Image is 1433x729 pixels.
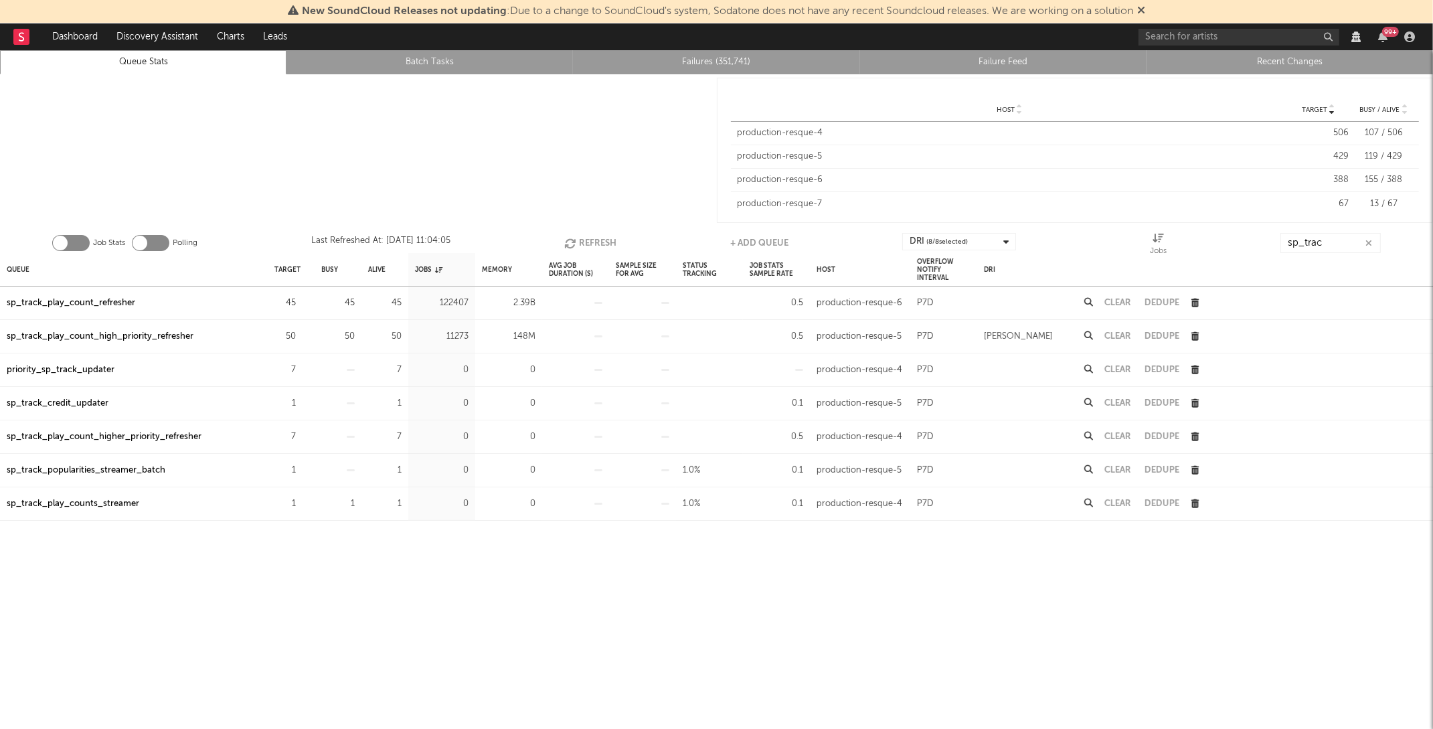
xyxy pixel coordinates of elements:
div: 107 / 506 [1355,127,1412,140]
div: 1.0% [683,496,700,512]
div: Host [817,255,835,284]
button: Dedupe [1145,366,1179,374]
label: Job Stats [93,235,125,251]
div: 155 / 388 [1355,173,1412,187]
div: 7 [274,362,296,378]
div: 0.5 [750,429,803,445]
button: Dedupe [1145,499,1179,508]
a: sp_track_credit_updater [7,396,108,412]
button: Dedupe [1145,299,1179,307]
div: production-resque-5 [817,396,902,412]
div: 0 [415,496,469,512]
div: 0 [482,429,535,445]
div: P7D [917,329,934,345]
div: 0.1 [750,396,803,412]
div: [PERSON_NAME] [984,329,1053,345]
div: sp_track_play_count_refresher [7,295,135,311]
div: 50 [368,329,402,345]
div: 67 [1288,197,1349,211]
div: production-resque-4 [817,496,902,512]
div: 7 [368,362,402,378]
div: 13 / 67 [1355,197,1412,211]
label: Polling [173,235,197,251]
div: 429 [1288,150,1349,163]
div: Queue [7,255,29,284]
div: 0 [415,396,469,412]
div: production-resque-5 [738,150,1282,163]
a: sp_track_popularities_streamer_batch [7,463,165,479]
button: Dedupe [1145,399,1179,408]
button: Refresh [564,233,616,253]
div: 0 [482,362,535,378]
div: Alive [368,255,386,284]
div: 0 [482,496,535,512]
span: Busy / Alive [1360,106,1400,114]
span: : Due to a change to SoundCloud's system, Sodatone does not have any recent Soundcloud releases. ... [302,6,1133,17]
div: P7D [917,295,934,311]
div: 1 [321,496,355,512]
button: Clear [1104,332,1131,341]
div: 1 [274,396,296,412]
div: production-resque-7 [738,197,1282,211]
div: 11273 [415,329,469,345]
div: 0.1 [750,463,803,479]
a: Recent Changes [1154,54,1426,70]
div: 7 [274,429,296,445]
div: 506 [1288,127,1349,140]
div: 148M [482,329,535,345]
div: 1 [368,396,402,412]
a: Charts [207,23,254,50]
div: 0 [415,463,469,479]
input: Search for artists [1139,29,1339,46]
div: Last Refreshed At: [DATE] 11:04:05 [311,233,450,253]
div: P7D [917,496,934,512]
div: production-resque-5 [817,463,902,479]
div: production-resque-6 [738,173,1282,187]
div: 2.39B [482,295,535,311]
div: 1 [274,496,296,512]
button: Dedupe [1145,466,1179,475]
button: Clear [1104,366,1131,374]
span: Dismiss [1137,6,1145,17]
div: Sample Size For Avg [616,255,669,284]
div: production-resque-6 [817,295,902,311]
div: 50 [274,329,296,345]
div: 1 [368,463,402,479]
a: sp_track_play_count_high_priority_refresher [7,329,193,345]
div: production-resque-4 [738,127,1282,140]
div: Jobs [1150,233,1167,258]
div: 1 [274,463,296,479]
button: Clear [1104,466,1131,475]
a: priority_sp_track_updater [7,362,114,378]
div: production-resque-4 [817,362,902,378]
span: Target [1302,106,1327,114]
div: P7D [917,429,934,445]
div: production-resque-5 [817,329,902,345]
div: 119 / 429 [1355,150,1412,163]
div: 388 [1288,173,1349,187]
div: Avg Job Duration (s) [549,255,602,284]
button: Clear [1104,499,1131,508]
a: Leads [254,23,297,50]
button: 99+ [1378,31,1387,42]
div: 50 [321,329,355,345]
button: + Add Queue [730,233,788,253]
div: Job Stats Sample Rate [750,255,803,284]
div: Status Tracking [683,255,736,284]
div: production-resque-4 [817,429,902,445]
a: sp_track_play_counts_streamer [7,496,139,512]
input: Search... [1280,233,1381,253]
div: 0 [415,362,469,378]
div: 7 [368,429,402,445]
a: sp_track_play_count_higher_priority_refresher [7,429,201,445]
button: Clear [1104,399,1131,408]
div: 0.5 [750,295,803,311]
div: 0.5 [750,329,803,345]
div: 99 + [1382,27,1399,37]
a: Queue Stats [7,54,279,70]
div: 1 [368,496,402,512]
